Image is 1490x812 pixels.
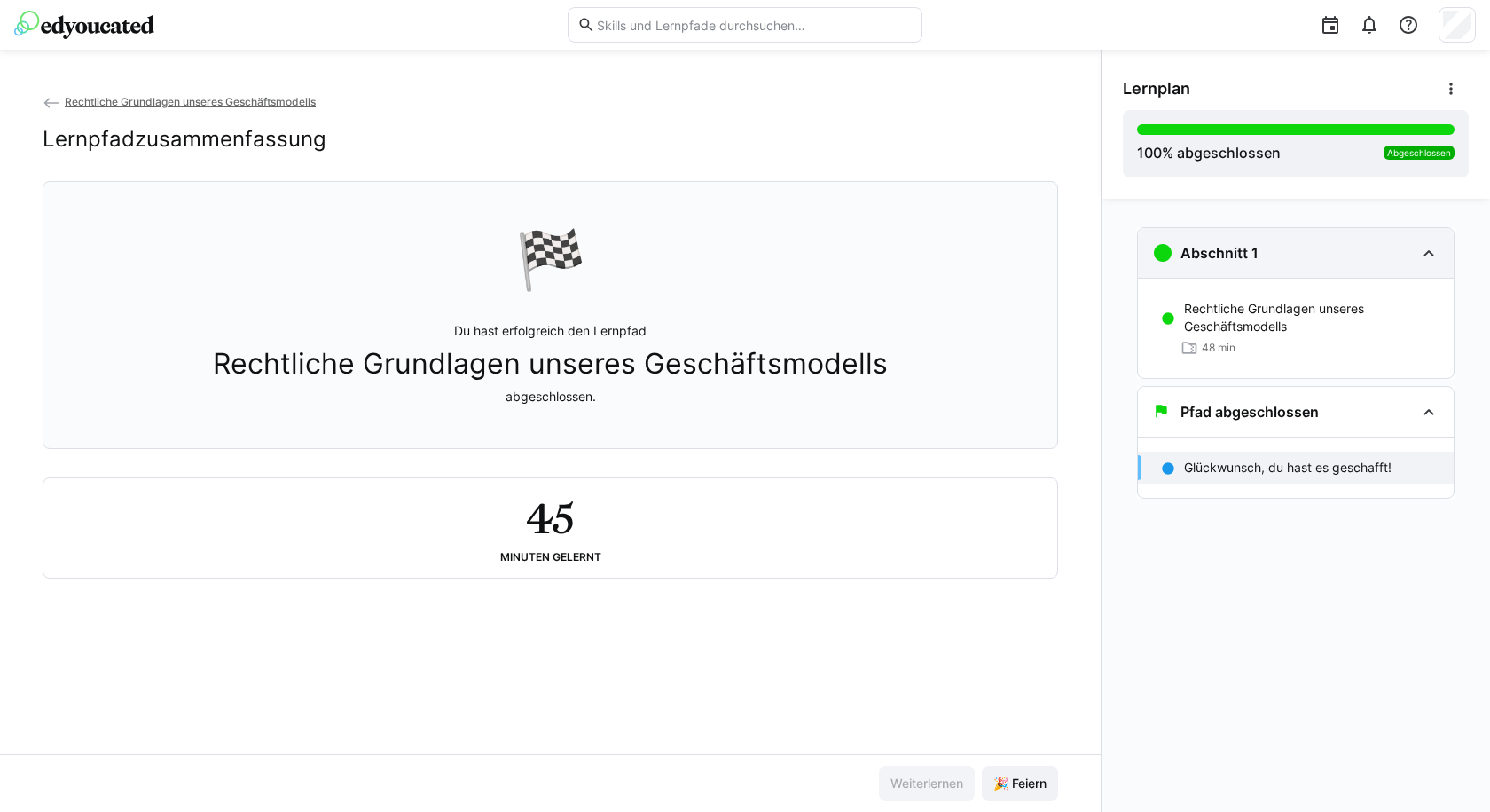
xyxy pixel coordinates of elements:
[1137,144,1162,162] span: 100
[1202,341,1235,355] span: 48 min
[1180,244,1259,262] h3: Abschnitt 1
[991,775,1049,792] span: 🎉 Feiern
[888,775,966,792] span: Weiterlernen
[1137,142,1281,163] div: % abgeschlossen
[43,126,326,153] h2: Lernpfadzusammenfassung
[515,225,586,294] div: 🏁
[213,322,888,406] p: Du hast erfolgreich den Lernpfad abgeschlossen.
[43,95,316,108] a: Rechtliche Grundlagen unseres Geschäftsmodells
[1184,300,1439,335] p: Rechtliche Grundlagen unseres Geschäftsmodells
[65,95,316,108] span: Rechtliche Grundlagen unseres Geschäftsmodells
[1123,79,1190,99] span: Lernplan
[526,493,574,544] h2: 45
[879,766,975,801] button: Weiterlernen
[982,766,1058,801] button: 🎉 Feiern
[1184,459,1392,477] p: Glückwunsch, du hast es geschafft!
[595,17,913,33] input: Skills und Lernpfade durchsuchen…
[1180,403,1319,421] h3: Pfad abgeschlossen
[1387,147,1451,158] span: Abgeschlossen
[500,551,601,564] div: Minuten gelernt
[213,347,888,381] span: Rechtliche Grundlagen unseres Geschäftsmodells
